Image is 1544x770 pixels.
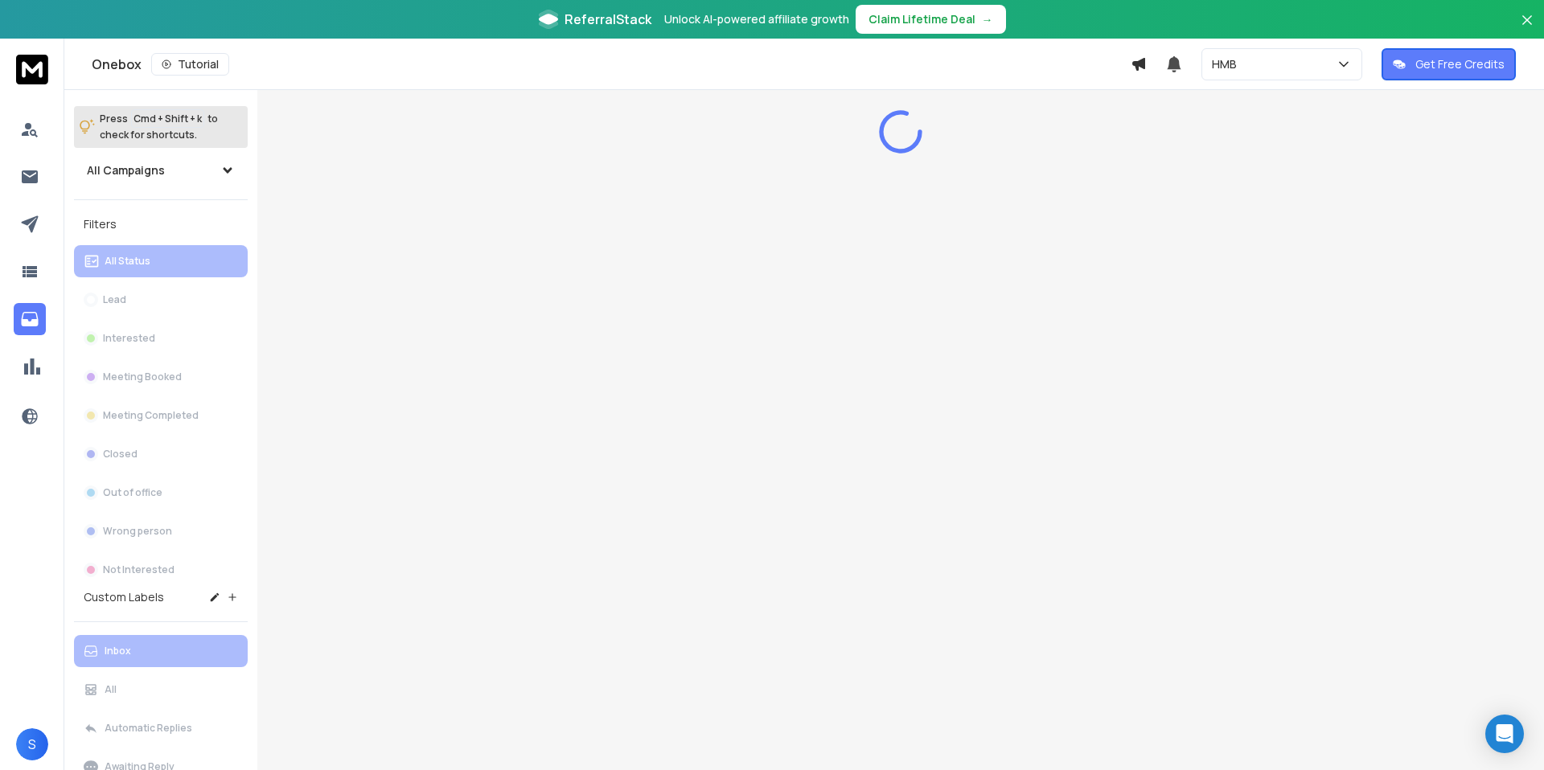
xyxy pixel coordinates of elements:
[982,11,993,27] span: →
[664,11,849,27] p: Unlock AI-powered affiliate growth
[151,53,229,76] button: Tutorial
[100,111,218,143] p: Press to check for shortcuts.
[1212,56,1243,72] p: HMB
[87,162,165,178] h1: All Campaigns
[74,154,248,186] button: All Campaigns
[84,589,164,605] h3: Custom Labels
[74,213,248,236] h3: Filters
[1415,56,1505,72] p: Get Free Credits
[1485,715,1524,753] div: Open Intercom Messenger
[16,728,48,760] button: S
[1382,48,1516,80] button: Get Free Credits
[92,53,1131,76] div: Onebox
[856,5,1006,34] button: Claim Lifetime Deal→
[1517,10,1538,48] button: Close banner
[565,10,651,29] span: ReferralStack
[131,109,204,128] span: Cmd + Shift + k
